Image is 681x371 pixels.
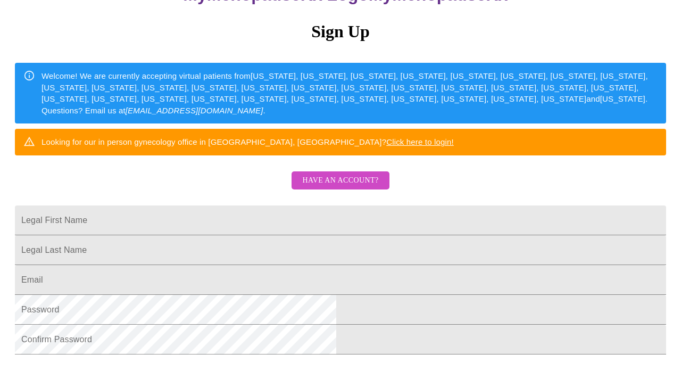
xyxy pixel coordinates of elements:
[126,106,263,115] em: [EMAIL_ADDRESS][DOMAIN_NAME]
[289,183,392,192] a: Have an account?
[302,174,378,187] span: Have an account?
[386,137,454,146] a: Click here to login!
[41,66,658,120] div: Welcome! We are currently accepting virtual patients from [US_STATE], [US_STATE], [US_STATE], [US...
[292,171,389,190] button: Have an account?
[41,132,454,152] div: Looking for our in person gynecology office in [GEOGRAPHIC_DATA], [GEOGRAPHIC_DATA]?
[15,22,666,42] h3: Sign Up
